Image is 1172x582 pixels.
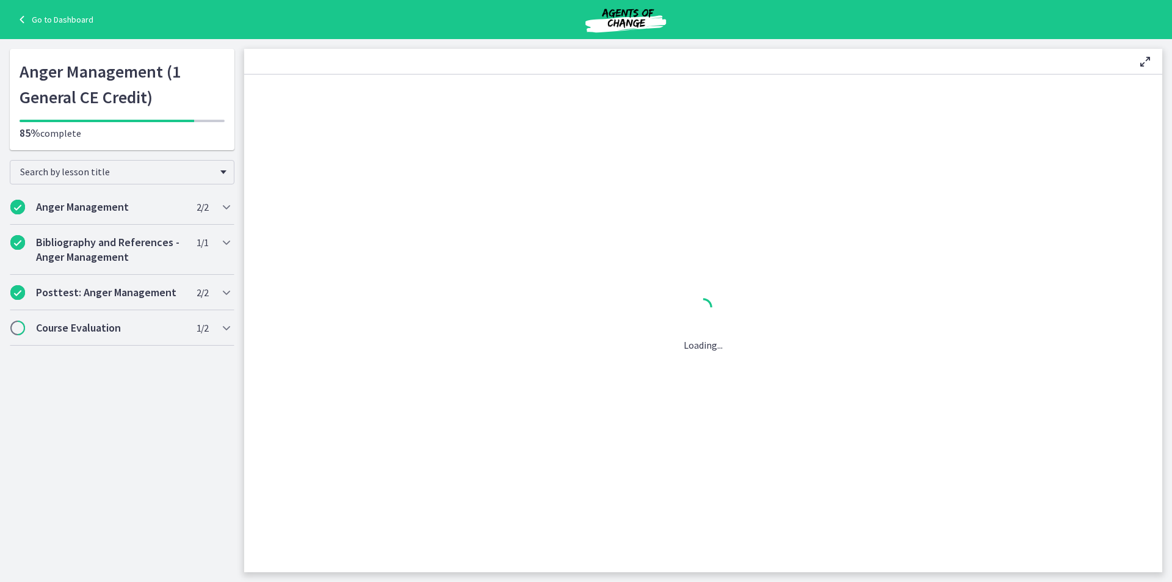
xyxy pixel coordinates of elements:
span: 1 / 1 [197,235,208,250]
span: Search by lesson title [20,166,214,178]
p: complete [20,126,225,140]
h2: Bibliography and References - Anger Management [36,235,185,264]
i: Completed [10,200,25,214]
h2: Anger Management [36,200,185,214]
h1: Anger Management (1 General CE Credit) [20,59,225,110]
a: Go to Dashboard [15,12,93,27]
i: Completed [10,285,25,300]
span: 2 / 2 [197,200,208,214]
p: Loading... [684,338,723,352]
div: 1 [684,295,723,323]
span: 85% [20,126,40,140]
i: Completed [10,235,25,250]
div: Search by lesson title [10,160,234,184]
img: Agents of Change Social Work Test Prep [552,5,699,34]
span: 2 / 2 [197,285,208,300]
span: 1 / 2 [197,321,208,335]
h2: Course Evaluation [36,321,185,335]
h2: Posttest: Anger Management [36,285,185,300]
